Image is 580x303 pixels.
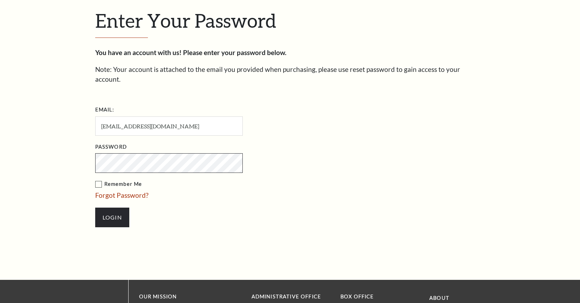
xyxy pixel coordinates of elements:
label: Remember Me [95,180,313,189]
p: Administrative Office [252,292,330,301]
p: OUR MISSION [139,292,227,301]
a: About [429,295,449,301]
strong: Please enter your password below. [183,48,286,56]
input: Login [95,208,129,227]
a: Forgot Password? [95,191,149,199]
strong: You have an account with us! [95,48,182,56]
label: Email: [95,106,115,114]
p: BOX OFFICE [340,292,419,301]
p: Note: Your account is attached to the email you provided when purchasing, please use reset passwo... [95,65,485,85]
label: Password [95,143,127,151]
input: Required [95,116,243,136]
span: Enter Your Password [95,9,276,32]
